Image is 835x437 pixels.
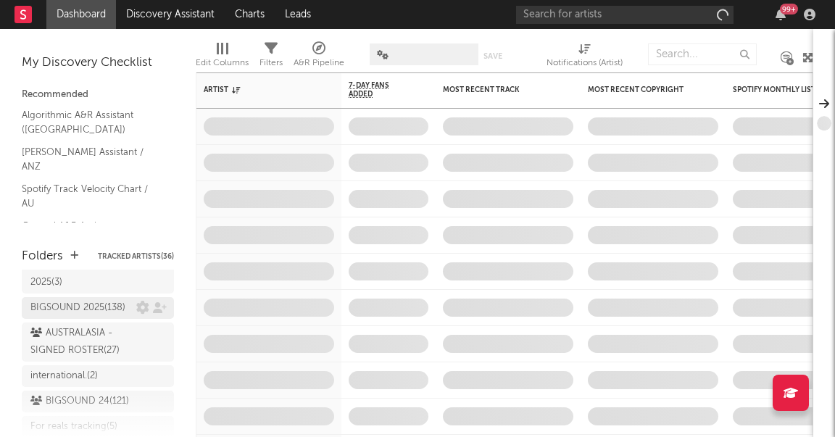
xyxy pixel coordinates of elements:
div: 99 + [780,4,798,14]
div: Edit Columns [196,36,249,78]
a: [PERSON_NAME] 2025(3) [22,254,174,294]
a: Spotify Track Velocity Chart / AU [22,181,159,211]
input: Search... [648,43,757,65]
button: Tracked Artists(36) [98,253,174,260]
button: 99+ [776,9,786,20]
div: Folders [22,248,63,265]
a: BIGSOUND 2025(138) [22,297,174,319]
a: [PERSON_NAME] Assistant / ANZ [22,144,159,174]
div: Artist [204,86,312,94]
div: Recommended [22,86,174,104]
div: My Discovery Checklist [22,54,174,72]
a: AUSTRALASIA - SIGNED ROSTER(27) [22,322,174,362]
a: Algorithmic A&R Assistant ([GEOGRAPHIC_DATA]) [22,107,159,137]
div: Filters [259,36,283,78]
button: Filter by Most Recent Track [559,83,573,97]
div: [PERSON_NAME] 2025 ( 3 ) [30,257,133,291]
div: For reals tracking ( 5 ) [30,418,117,436]
button: Filter by 7-Day Fans Added [414,83,428,97]
div: Most Recent Copyright [588,86,697,94]
div: AUSTRALASIA - SIGNED ROSTER ( 27 ) [30,325,133,359]
a: BIGSOUND 24(121) [22,391,174,412]
div: Notifications (Artist) [547,36,623,78]
span: 7-Day Fans Added [349,81,407,99]
a: General A&R Assistant ([GEOGRAPHIC_DATA]) [22,218,159,248]
button: Filter by Most Recent Copyright [704,83,718,97]
div: international. ( 2 ) [30,367,98,385]
div: Filters [259,54,283,72]
div: Notifications (Artist) [547,54,623,72]
div: A&R Pipeline [294,54,344,72]
button: Save [483,52,502,60]
div: A&R Pipeline [294,36,344,78]
input: Search for artists [516,6,734,24]
a: international.(2) [22,365,174,387]
div: Edit Columns [196,54,249,72]
div: Most Recent Track [443,86,552,94]
div: BIGSOUND 24 ( 121 ) [30,393,129,410]
div: BIGSOUND 2025 ( 138 ) [30,299,125,317]
button: Filter by Artist [320,83,334,97]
